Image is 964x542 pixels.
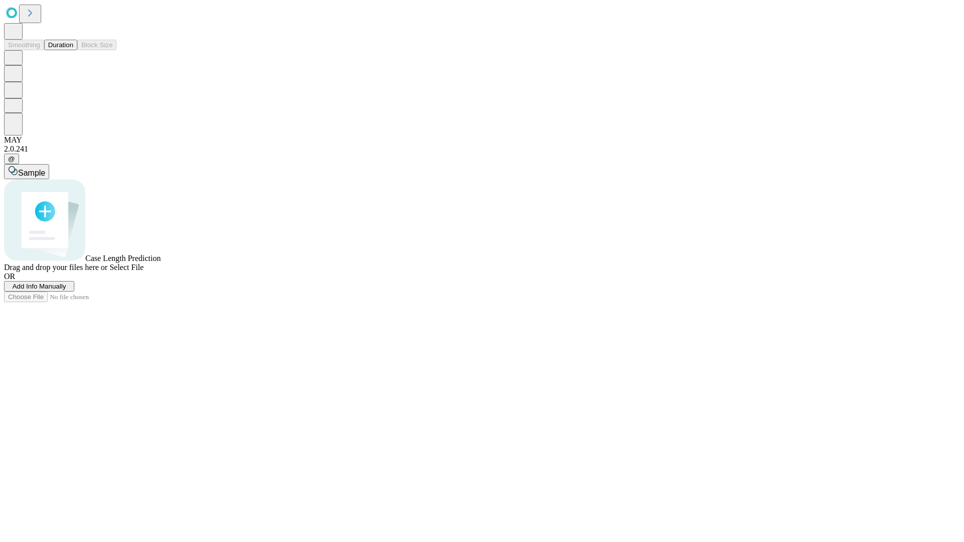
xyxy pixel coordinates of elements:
[4,272,15,281] span: OR
[4,164,49,179] button: Sample
[4,135,960,145] div: MAY
[13,283,66,290] span: Add Info Manually
[4,145,960,154] div: 2.0.241
[109,263,144,272] span: Select File
[4,154,19,164] button: @
[4,263,107,272] span: Drag and drop your files here or
[4,281,74,292] button: Add Info Manually
[18,169,45,177] span: Sample
[44,40,77,50] button: Duration
[8,155,15,163] span: @
[4,40,44,50] button: Smoothing
[85,254,161,262] span: Case Length Prediction
[77,40,116,50] button: Block Size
